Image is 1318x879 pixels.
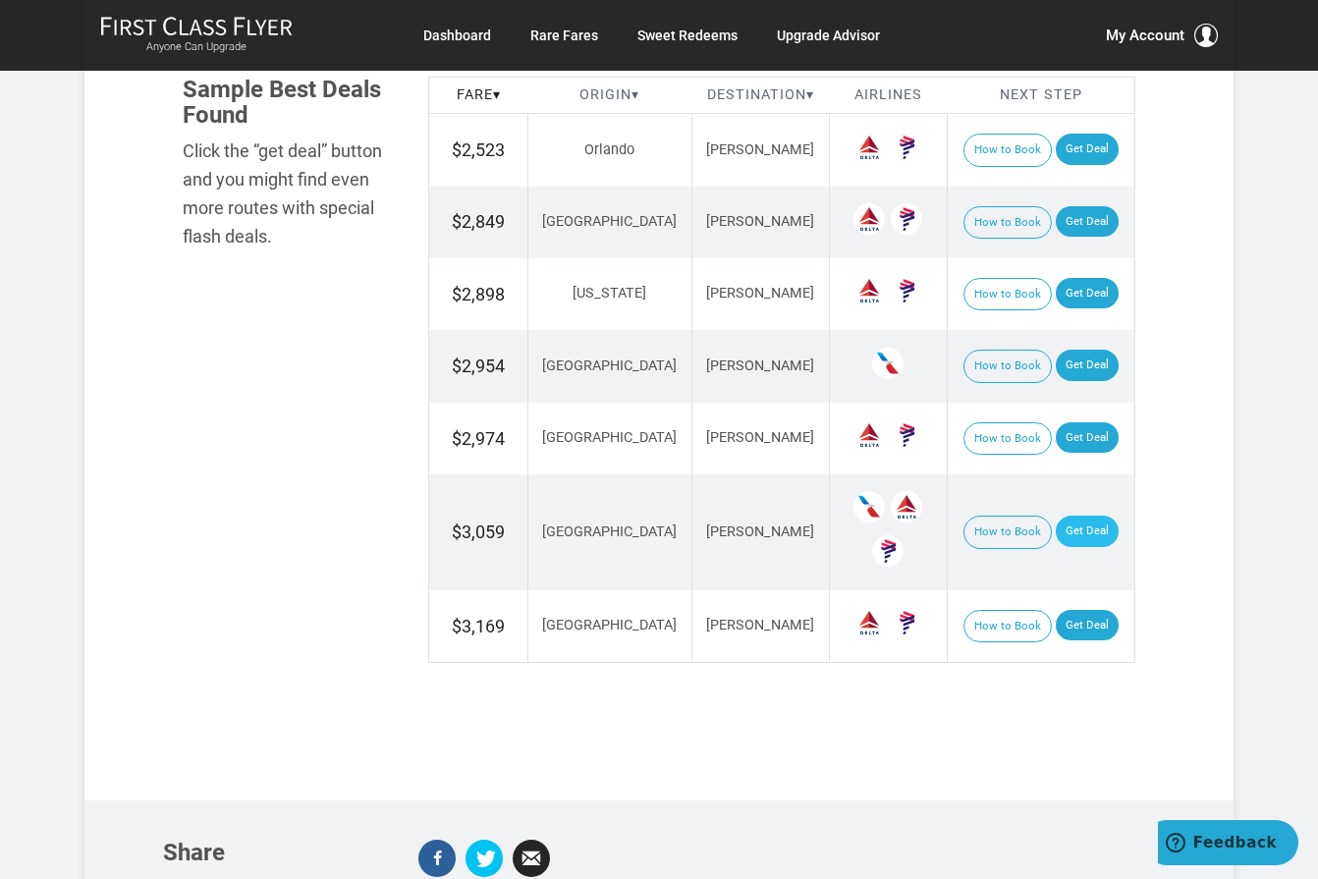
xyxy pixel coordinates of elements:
span: Delta Airlines [853,275,885,306]
th: Fare [429,77,528,114]
span: [PERSON_NAME] [706,213,814,230]
span: $3,169 [452,616,505,636]
span: [GEOGRAPHIC_DATA] [542,213,677,230]
a: Get Deal [1056,422,1119,454]
span: American Airlines [872,348,904,379]
span: ▾ [493,86,501,103]
span: $2,954 [452,356,505,376]
span: [PERSON_NAME] [706,523,814,540]
span: [GEOGRAPHIC_DATA] [542,357,677,374]
button: How to Book [963,206,1052,240]
span: $2,898 [452,284,505,304]
th: Next Step [947,77,1134,114]
span: ▾ [806,86,814,103]
th: Origin [528,77,692,114]
a: Get Deal [1056,516,1119,547]
span: American Airlines [853,491,885,522]
h3: Share [163,840,389,865]
span: [US_STATE] [573,285,646,302]
button: How to Book [963,350,1052,383]
span: [PERSON_NAME] [706,285,814,302]
span: [GEOGRAPHIC_DATA] [542,523,677,540]
span: Delta Airlines [891,491,922,522]
span: LATAM [891,203,922,235]
iframe: Opens a widget where you can find more information [1158,820,1298,869]
span: [GEOGRAPHIC_DATA] [542,429,677,446]
span: LATAM [891,275,922,306]
button: How to Book [963,610,1052,643]
span: ▾ [632,86,639,103]
a: Upgrade Advisor [777,18,880,53]
span: Delta Airlines [853,132,885,163]
th: Destination [691,77,829,114]
span: $2,849 [452,211,505,232]
span: [GEOGRAPHIC_DATA] [542,617,677,633]
span: LATAM [872,535,904,567]
span: $2,523 [452,139,505,160]
div: Click the “get deal” button and you might find even more routes with special flash deals. [183,137,399,250]
span: [PERSON_NAME] [706,357,814,374]
a: Get Deal [1056,206,1119,238]
span: LATAM [891,419,922,451]
span: LATAM [891,607,922,638]
img: First Class Flyer [100,16,293,36]
a: Get Deal [1056,350,1119,381]
span: Delta Airlines [853,419,885,451]
button: How to Book [963,422,1052,456]
span: $3,059 [452,522,505,542]
a: Rare Fares [530,18,598,53]
button: My Account [1106,24,1218,47]
th: Airlines [829,77,947,114]
button: How to Book [963,278,1052,311]
a: Get Deal [1056,610,1119,641]
a: Dashboard [423,18,491,53]
span: LATAM [891,132,922,163]
span: Orlando [584,141,634,158]
a: First Class FlyerAnyone Can Upgrade [100,16,293,55]
span: $2,974 [452,428,505,449]
a: Get Deal [1056,278,1119,309]
a: Get Deal [1056,134,1119,165]
small: Anyone Can Upgrade [100,40,293,54]
button: How to Book [963,134,1052,167]
button: How to Book [963,516,1052,549]
span: My Account [1106,24,1184,47]
span: Delta Airlines [853,203,885,235]
a: Sweet Redeems [637,18,738,53]
span: [PERSON_NAME] [706,141,814,158]
span: [PERSON_NAME] [706,429,814,446]
h3: Sample Best Deals Found [183,77,399,129]
span: [PERSON_NAME] [706,617,814,633]
span: Delta Airlines [853,607,885,638]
